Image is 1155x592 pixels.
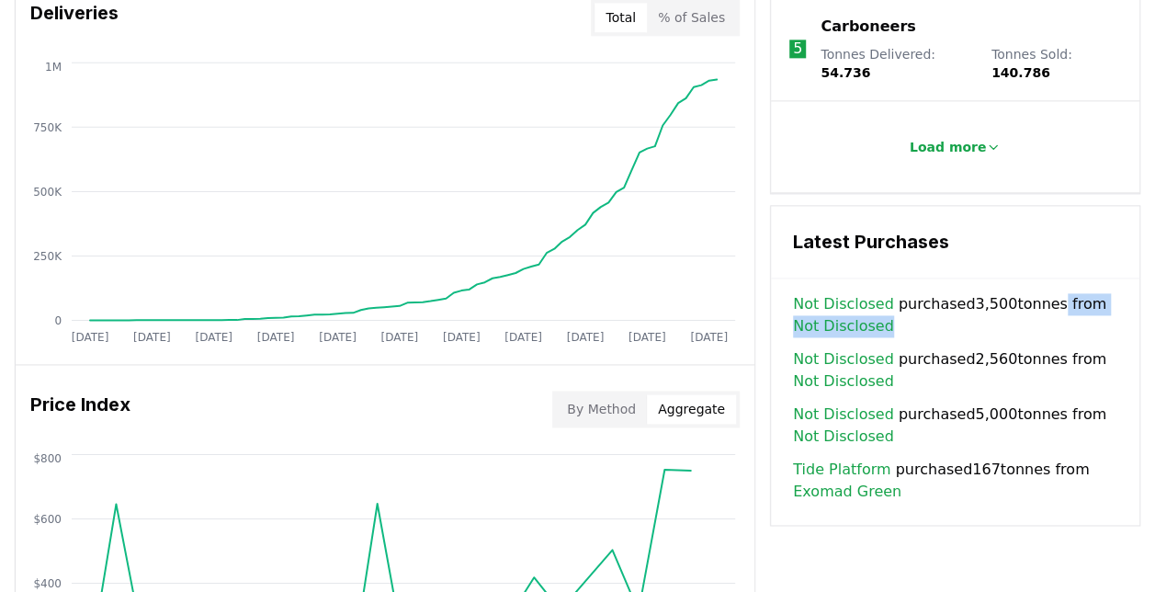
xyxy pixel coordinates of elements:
[821,16,915,38] a: Carboneers
[991,45,1121,82] p: Tonnes Sold :
[195,331,232,344] tspan: [DATE]
[594,3,647,32] button: Total
[793,459,1117,503] span: purchased 167 tonnes from
[133,331,171,344] tspan: [DATE]
[793,348,894,370] a: Not Disclosed
[910,138,987,156] p: Load more
[30,391,130,427] h3: Price Index
[821,45,973,82] p: Tonnes Delivered :
[793,370,894,393] a: Not Disclosed
[793,459,890,481] a: Tide Platform
[793,293,1117,337] span: purchased 3,500 tonnes from
[33,451,62,464] tspan: $800
[793,315,894,337] a: Not Disclosed
[991,65,1050,80] span: 140.786
[33,120,62,133] tspan: 750K
[793,228,1117,256] h3: Latest Purchases
[793,426,894,448] a: Not Disclosed
[257,331,295,344] tspan: [DATE]
[647,394,736,424] button: Aggregate
[821,65,870,80] span: 54.736
[895,129,1016,165] button: Load more
[793,404,894,426] a: Not Disclosed
[690,331,728,344] tspan: [DATE]
[556,394,647,424] button: By Method
[793,404,1117,448] span: purchased 5,000 tonnes from
[54,313,62,326] tspan: 0
[793,481,901,503] a: Exomad Green
[33,185,62,198] tspan: 500K
[33,249,62,262] tspan: 250K
[793,38,802,60] p: 5
[628,331,666,344] tspan: [DATE]
[45,60,62,73] tspan: 1M
[33,576,62,589] tspan: $400
[319,331,357,344] tspan: [DATE]
[793,293,894,315] a: Not Disclosed
[647,3,736,32] button: % of Sales
[443,331,481,344] tspan: [DATE]
[380,331,418,344] tspan: [DATE]
[33,512,62,525] tspan: $600
[504,331,542,344] tspan: [DATE]
[72,331,109,344] tspan: [DATE]
[567,331,605,344] tspan: [DATE]
[793,348,1117,393] span: purchased 2,560 tonnes from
